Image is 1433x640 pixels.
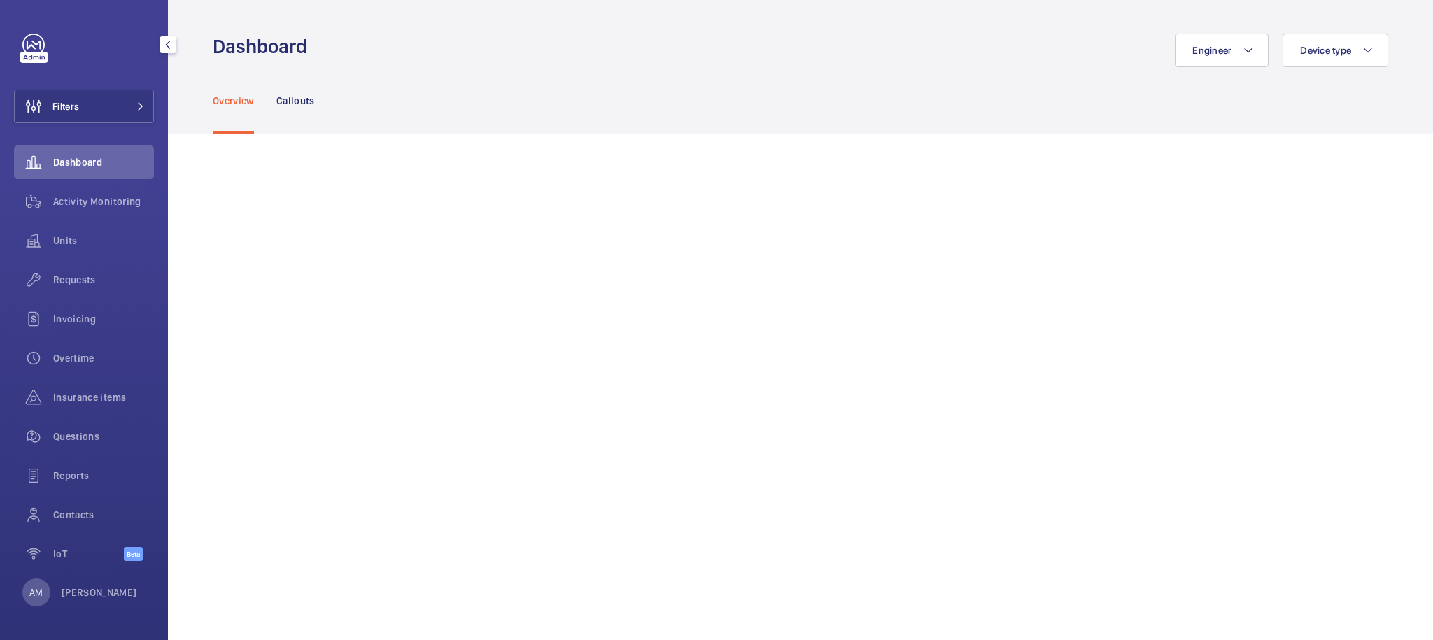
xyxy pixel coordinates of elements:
[53,273,154,287] span: Requests
[52,99,79,113] span: Filters
[53,234,154,248] span: Units
[213,34,316,59] h1: Dashboard
[53,547,124,561] span: IoT
[53,155,154,169] span: Dashboard
[213,94,254,108] p: Overview
[53,351,154,365] span: Overtime
[124,547,143,561] span: Beta
[276,94,315,108] p: Callouts
[29,585,43,599] p: AM
[53,390,154,404] span: Insurance items
[53,508,154,522] span: Contacts
[62,585,137,599] p: [PERSON_NAME]
[1300,45,1351,56] span: Device type
[53,312,154,326] span: Invoicing
[53,429,154,443] span: Questions
[1283,34,1388,67] button: Device type
[1192,45,1231,56] span: Engineer
[53,194,154,208] span: Activity Monitoring
[53,469,154,483] span: Reports
[1175,34,1269,67] button: Engineer
[14,90,154,123] button: Filters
